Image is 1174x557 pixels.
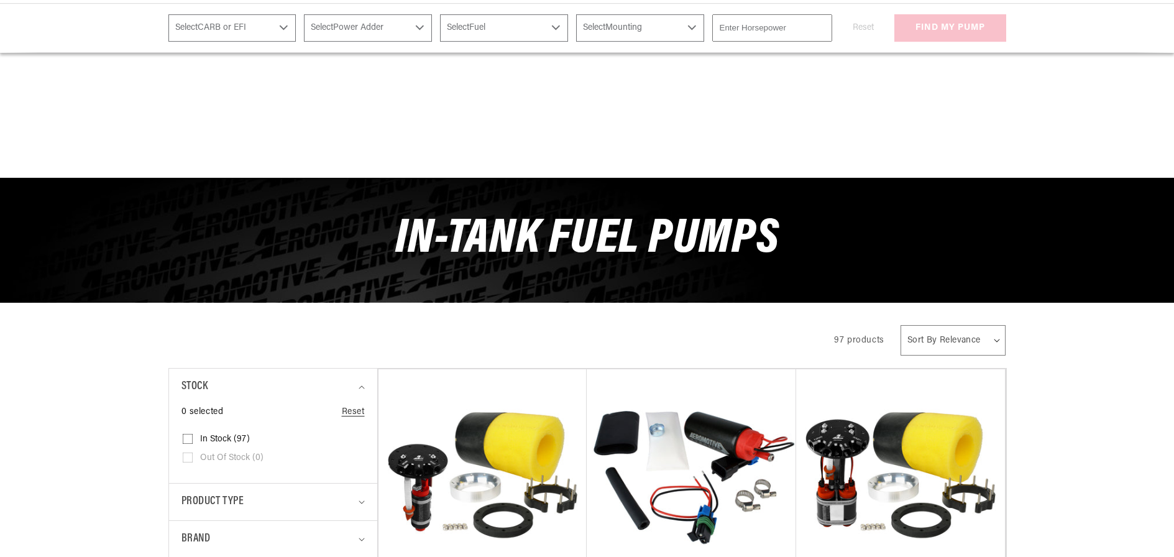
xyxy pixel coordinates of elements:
[834,336,884,345] span: 97 products
[440,14,568,42] select: Fuel
[181,405,224,419] span: 0 selected
[712,14,832,42] input: Enter Horsepower
[181,493,244,511] span: Product type
[200,453,264,464] span: Out of stock (0)
[200,434,250,445] span: In stock (97)
[181,484,365,520] summary: Product type (0 selected)
[168,14,296,42] select: CARB or EFI
[181,369,365,405] summary: Stock (0 selected)
[395,215,779,264] span: In-Tank Fuel Pumps
[342,405,365,419] a: Reset
[304,14,432,42] select: Power Adder
[181,378,208,396] span: Stock
[576,14,704,42] select: Mounting
[181,530,211,548] span: Brand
